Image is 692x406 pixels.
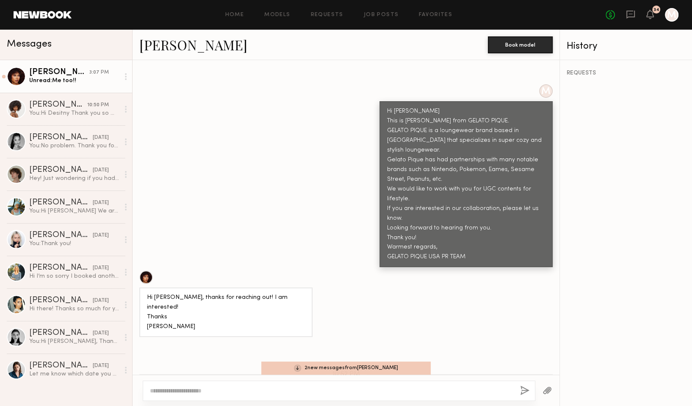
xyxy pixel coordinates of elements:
span: Messages [7,39,52,49]
div: [DATE] [93,329,109,337]
div: You: Hi Desitny Thank you so much!! I will discuss with my team, and get back to you soon with de... [29,109,119,117]
div: [DATE] [93,264,109,272]
div: [PERSON_NAME] [29,329,93,337]
div: Hi [PERSON_NAME] This is [PERSON_NAME] from GELATO PIQUE. GELATO PIQUE is a loungewear brand base... [387,107,545,262]
a: M [665,8,678,22]
div: Hi I’m so sorry I booked another job that is paying more that I have to take, I won’t be able to ... [29,272,119,280]
a: Requests [311,12,343,18]
a: [PERSON_NAME] [139,36,247,54]
a: Book model [488,41,553,48]
div: You: Thank you! [29,240,119,248]
div: REQUESTS [567,70,685,76]
div: 10:50 PM [87,101,109,109]
div: [DATE] [93,166,109,174]
div: [DATE] [93,297,109,305]
div: You: Hi [PERSON_NAME], Thank you for replying back to us, after 6pm is quite late for us, because... [29,337,119,345]
div: History [567,41,685,51]
div: [DATE] [93,232,109,240]
div: Let me know which date you prefer [29,370,119,378]
div: You: Hi [PERSON_NAME] We are from GELATO PIQUE. We would like to work with you for our next photo... [29,207,119,215]
div: [PERSON_NAME] [29,264,93,272]
div: [PERSON_NAME] [29,296,93,305]
div: [PERSON_NAME] [29,362,93,370]
div: You: No problem. Thank you for quick response. Hope we can work together on next project! [29,142,119,150]
div: 34 [653,8,659,12]
button: Book model [488,36,553,53]
div: Unread: Me too!! [29,77,119,85]
div: [PERSON_NAME] [29,133,93,142]
div: [PERSON_NAME] [29,68,89,77]
div: [PERSON_NAME] [29,231,93,240]
a: Models [264,12,290,18]
div: Hi [PERSON_NAME], thanks for reaching out! I am interested! Thanks [PERSON_NAME] [147,293,305,332]
div: [PERSON_NAME] [29,166,93,174]
div: [DATE] [93,362,109,370]
div: Hi there! Thanks so much for your note. I may be available on the 23rd - just had a couple quick ... [29,305,119,313]
div: Hey! Just wondering if you had any updates on the shoot [DATE] [29,174,119,182]
div: [PERSON_NAME] [29,199,93,207]
div: [DATE] [93,134,109,142]
a: Favorites [419,12,452,18]
div: [PERSON_NAME] [29,101,87,109]
div: 3:07 PM [89,69,109,77]
div: 2 new message s from [PERSON_NAME] [261,362,431,375]
a: Job Posts [364,12,399,18]
div: [DATE] [93,199,109,207]
a: Home [225,12,244,18]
